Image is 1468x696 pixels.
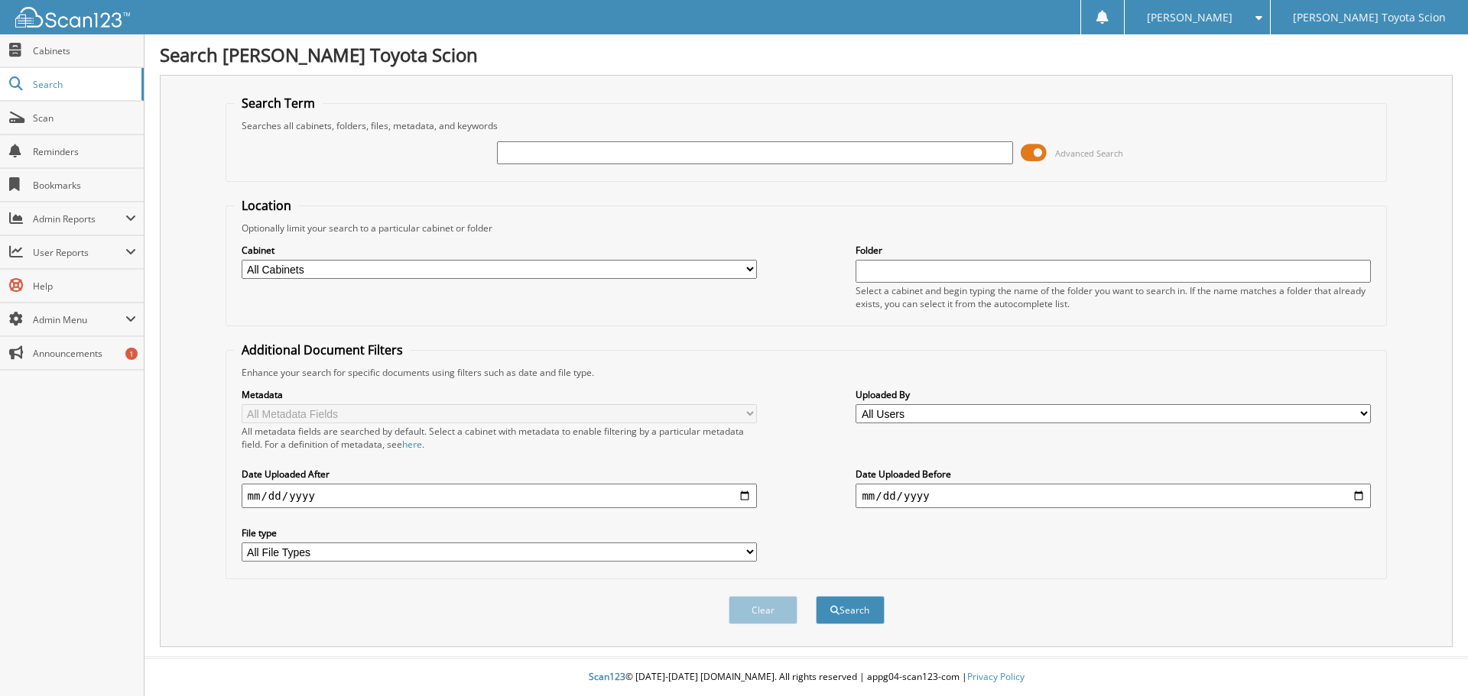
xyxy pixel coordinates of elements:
[402,438,422,451] a: here
[234,95,323,112] legend: Search Term
[33,44,136,57] span: Cabinets
[125,348,138,360] div: 1
[856,388,1371,401] label: Uploaded By
[242,244,757,257] label: Cabinet
[145,659,1468,696] div: © [DATE]-[DATE] [DOMAIN_NAME]. All rights reserved | appg04-scan123-com |
[33,246,125,259] span: User Reports
[242,388,757,401] label: Metadata
[234,366,1379,379] div: Enhance your search for specific documents using filters such as date and file type.
[856,468,1371,481] label: Date Uploaded Before
[234,197,299,214] legend: Location
[1293,13,1446,22] span: [PERSON_NAME] Toyota Scion
[160,42,1453,67] h1: Search [PERSON_NAME] Toyota Scion
[33,313,125,326] span: Admin Menu
[33,347,136,360] span: Announcements
[33,179,136,192] span: Bookmarks
[816,596,885,624] button: Search
[33,145,136,158] span: Reminders
[33,212,125,225] span: Admin Reports
[967,670,1025,683] a: Privacy Policy
[242,468,757,481] label: Date Uploaded After
[234,119,1379,132] div: Searches all cabinets, folders, files, metadata, and keywords
[856,244,1371,257] label: Folder
[242,484,757,508] input: start
[234,222,1379,235] div: Optionally limit your search to a particular cabinet or folder
[1055,147,1123,159] span: Advanced Search
[1147,13,1233,22] span: [PERSON_NAME]
[33,78,134,91] span: Search
[234,342,411,358] legend: Additional Document Filters
[729,596,797,624] button: Clear
[15,7,130,28] img: scan123-logo-white.svg
[33,112,136,125] span: Scan
[33,280,136,293] span: Help
[589,670,625,683] span: Scan123
[856,284,1371,310] div: Select a cabinet and begin typing the name of the folder you want to search in. If the name match...
[856,484,1371,508] input: end
[242,526,757,539] label: File type
[1392,623,1468,696] iframe: Chat Widget
[242,425,757,451] div: All metadata fields are searched by default. Select a cabinet with metadata to enable filtering b...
